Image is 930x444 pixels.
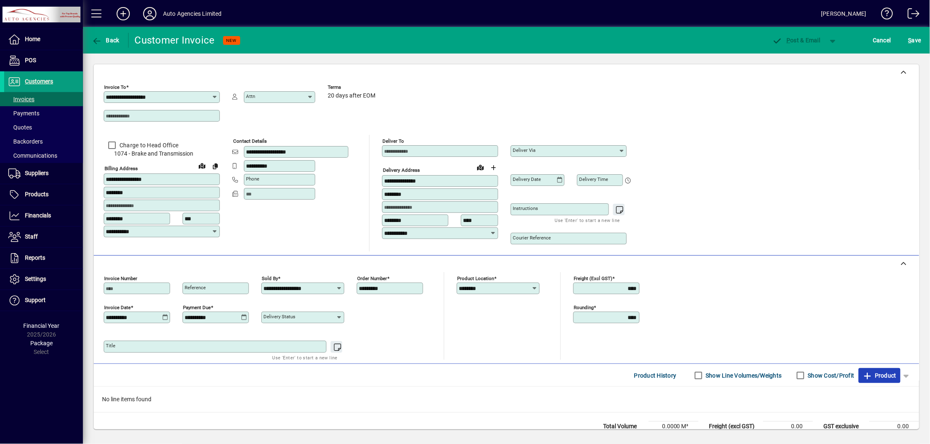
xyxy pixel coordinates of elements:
[30,340,53,346] span: Package
[136,6,163,21] button: Profile
[25,57,36,63] span: POS
[8,110,39,117] span: Payments
[4,50,83,71] a: POS
[4,290,83,311] a: Support
[209,159,222,173] button: Copy to Delivery address
[4,92,83,106] a: Invoices
[328,85,377,90] span: Terms
[908,37,912,44] span: S
[906,33,923,48] button: Save
[357,276,387,281] mat-label: Order number
[513,176,541,182] mat-label: Delivery date
[772,37,820,44] span: ost & Email
[634,369,677,382] span: Product History
[104,276,137,281] mat-label: Invoice number
[4,184,83,205] a: Products
[263,314,295,320] mat-label: Delivery status
[863,369,896,382] span: Product
[246,93,255,99] mat-label: Attn
[24,322,60,329] span: Financial Year
[104,149,220,158] span: 1074 - Brake and Transmission
[25,170,49,176] span: Suppliers
[273,353,338,362] mat-hint: Use 'Enter' to start a new line
[875,2,893,29] a: Knowledge Base
[4,227,83,247] a: Staff
[25,191,49,198] span: Products
[574,305,594,310] mat-label: Rounding
[135,34,215,47] div: Customer Invoice
[25,254,45,261] span: Reports
[487,161,500,174] button: Choose address
[901,2,920,29] a: Logout
[513,147,536,153] mat-label: Deliver via
[25,297,46,303] span: Support
[599,422,649,432] td: Total Volume
[8,124,32,131] span: Quotes
[8,96,34,102] span: Invoices
[869,422,919,432] td: 0.00
[474,161,487,174] a: View on map
[631,368,680,383] button: Product History
[25,36,40,42] span: Home
[513,235,551,241] mat-label: Courier Reference
[226,38,237,43] span: NEW
[768,33,825,48] button: Post & Email
[104,305,131,310] mat-label: Invoice date
[457,276,494,281] mat-label: Product location
[94,387,919,412] div: No line items found
[106,343,115,349] mat-label: Title
[4,248,83,268] a: Reports
[25,78,53,85] span: Customers
[4,106,83,120] a: Payments
[859,368,901,383] button: Product
[579,176,608,182] mat-label: Delivery time
[8,152,57,159] span: Communications
[104,84,126,90] mat-label: Invoice To
[4,163,83,184] a: Suppliers
[25,276,46,282] span: Settings
[92,37,119,44] span: Back
[4,149,83,163] a: Communications
[513,205,538,211] mat-label: Instructions
[871,33,893,48] button: Cancel
[806,371,855,380] label: Show Cost/Profit
[873,34,891,47] span: Cancel
[118,141,178,149] label: Charge to Head Office
[763,422,813,432] td: 0.00
[382,138,404,144] mat-label: Deliver To
[4,205,83,226] a: Financials
[110,6,136,21] button: Add
[821,7,867,20] div: [PERSON_NAME]
[4,29,83,50] a: Home
[555,215,620,225] mat-hint: Use 'Enter' to start a new line
[4,269,83,290] a: Settings
[820,422,869,432] td: GST exclusive
[25,233,38,240] span: Staff
[328,93,375,99] span: 20 days after EOM
[195,159,209,172] a: View on map
[705,422,763,432] td: Freight (excl GST)
[4,120,83,134] a: Quotes
[704,371,782,380] label: Show Line Volumes/Weights
[787,37,791,44] span: P
[183,305,211,310] mat-label: Payment due
[90,33,122,48] button: Back
[574,276,612,281] mat-label: Freight (excl GST)
[8,138,43,145] span: Backorders
[83,33,129,48] app-page-header-button: Back
[25,212,51,219] span: Financials
[649,422,699,432] td: 0.0000 M³
[4,134,83,149] a: Backorders
[163,7,222,20] div: Auto Agencies Limited
[246,176,259,182] mat-label: Phone
[185,285,206,290] mat-label: Reference
[908,34,921,47] span: ave
[262,276,278,281] mat-label: Sold by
